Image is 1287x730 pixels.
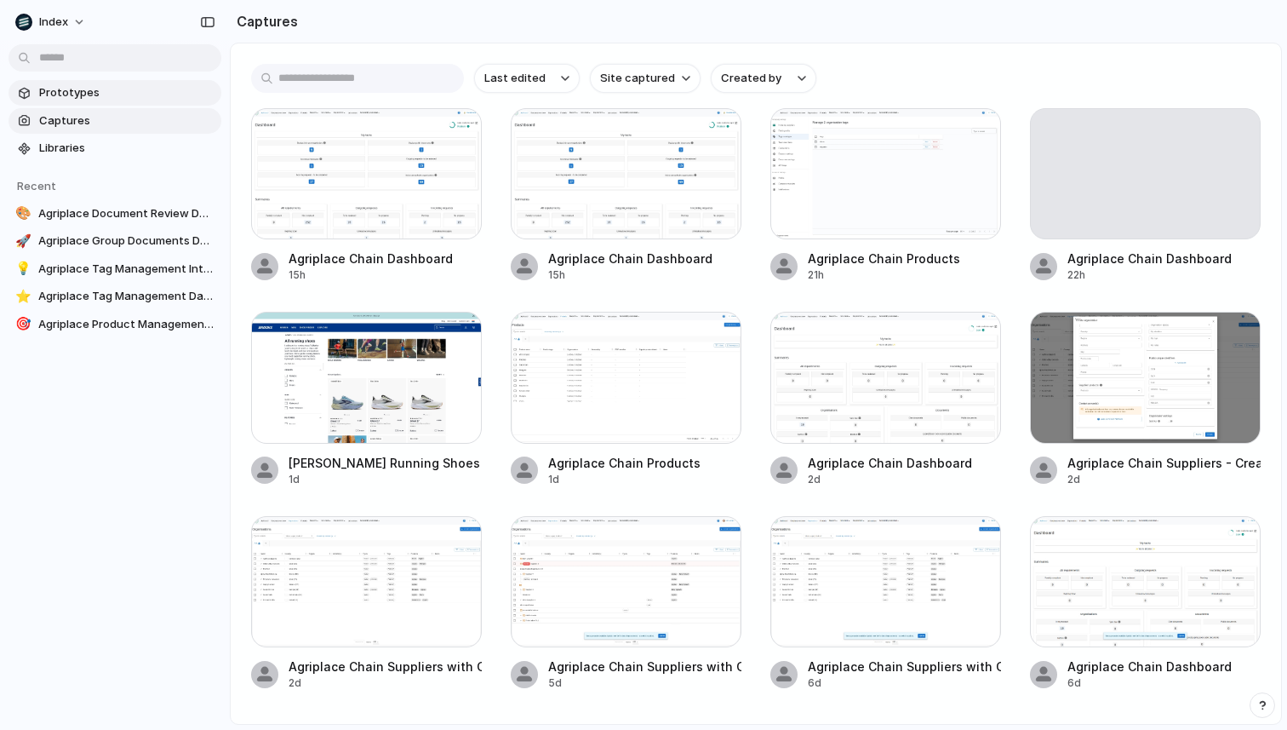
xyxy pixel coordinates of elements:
div: Agriplace Chain Suppliers with Organisations [548,658,741,675]
div: 21h [808,267,960,283]
a: Captures [9,108,221,134]
div: 2d [1067,472,1261,487]
div: 15h [548,267,712,283]
button: Index [9,9,94,36]
span: Index [39,14,68,31]
div: 22h [1067,267,1232,283]
div: 1d [548,472,701,487]
span: Captures [39,112,214,129]
div: Agriplace Chain Suppliers with Organisations [808,658,1001,675]
a: 🚀Agriplace Group Documents Dashboard [9,228,221,254]
div: Agriplace Chain Products [808,250,960,267]
div: Agriplace Chain Dashboard [1067,658,1232,675]
div: 🎯 [15,316,31,333]
a: Libraries [9,135,221,161]
div: 2d [289,675,482,691]
div: 💡 [15,261,31,278]
span: Created by [721,70,781,87]
div: Agriplace Chain Dashboard [289,250,453,267]
span: Agriplace Group Documents Dashboard [38,233,214,250]
button: Last edited [474,64,580,93]
a: Prototypes [9,80,221,106]
span: Prototypes [39,84,214,101]
span: Last edited [484,70,546,87]
div: 15h [289,267,453,283]
div: 🎨 [15,205,31,222]
a: 🎯Agriplace Product Management Flow [9,312,221,337]
span: Agriplace Tag Management Interface [38,261,214,278]
a: 💡Agriplace Tag Management Interface [9,256,221,282]
span: Recent [17,179,56,193]
div: Agriplace Chain Suppliers with Organisations [289,658,482,675]
div: ⭐ [15,288,31,305]
div: Agriplace Chain Products [548,454,701,472]
div: 6d [808,675,1001,691]
div: 🚀 [15,233,31,250]
div: Agriplace Chain Dashboard [1067,250,1232,267]
span: Agriplace Tag Management Dashboard [38,288,214,305]
span: Libraries [39,140,214,157]
a: ⭐Agriplace Tag Management Dashboard [9,284,221,309]
div: Agriplace Chain Dashboard [808,454,972,472]
button: Site captured [590,64,701,93]
div: Agriplace Chain Dashboard [548,250,712,267]
div: Agriplace Chain Suppliers - Create Organisation [1067,454,1261,472]
div: 1d [289,472,482,487]
button: Created by [711,64,816,93]
div: 2d [808,472,972,487]
span: Agriplace Document Review Dashboard [38,205,214,222]
div: 6d [1067,675,1232,691]
div: [PERSON_NAME] Running Shoes Overview [289,454,482,472]
a: 🎨Agriplace Document Review Dashboard [9,201,221,227]
div: 5d [548,675,741,691]
span: Agriplace Product Management Flow [38,316,214,333]
span: Site captured [600,70,675,87]
h2: Captures [230,11,298,32]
